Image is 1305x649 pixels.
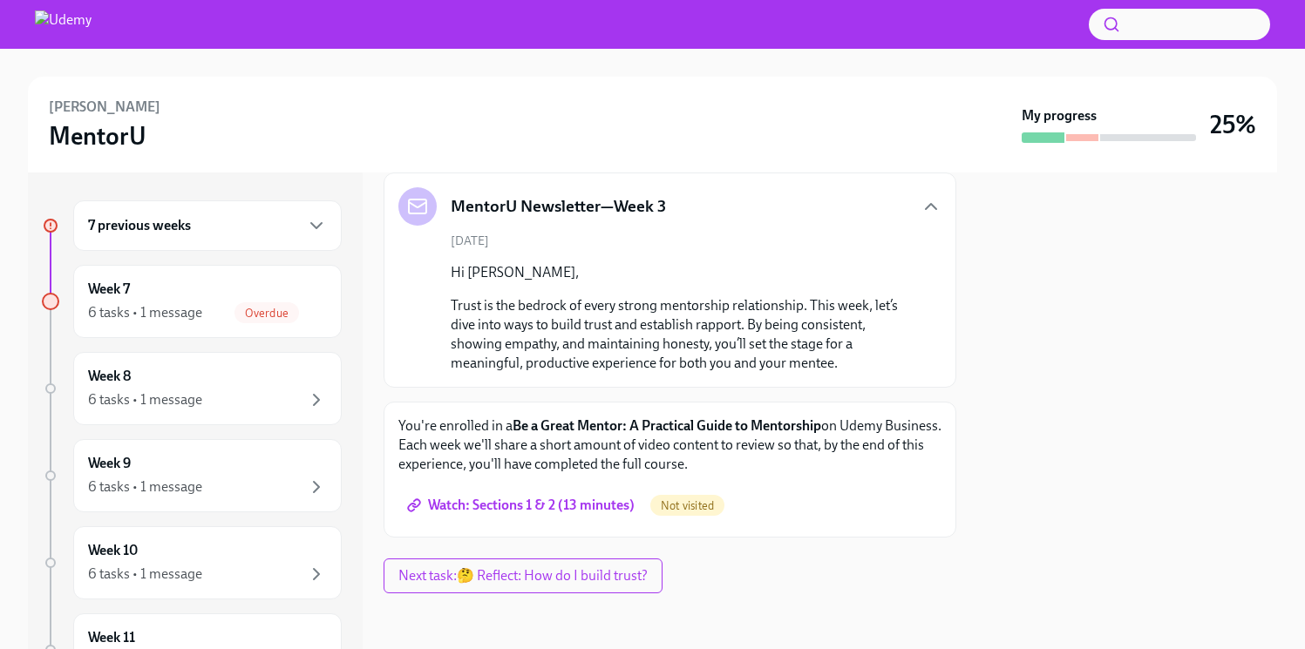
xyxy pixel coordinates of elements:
[451,233,489,249] span: [DATE]
[35,10,92,38] img: Udemy
[88,303,202,322] div: 6 tasks • 1 message
[42,265,342,338] a: Week 76 tasks • 1 messageOverdue
[398,416,941,474] p: You're enrolled in a on Udemy Business. Each week we'll share a short amount of video content to ...
[88,628,135,647] h6: Week 11
[88,367,131,386] h6: Week 8
[451,263,914,282] p: Hi [PERSON_NAME],
[411,497,635,514] span: Watch: Sections 1 & 2 (13 minutes)
[513,417,821,434] strong: Be a Great Mentor: A Practical Guide to Mentorship
[88,280,130,299] h6: Week 7
[42,439,342,512] a: Week 96 tasks • 1 message
[88,454,131,473] h6: Week 9
[42,526,342,599] a: Week 106 tasks • 1 message
[88,216,191,235] h6: 7 previous weeks
[42,352,342,425] a: Week 86 tasks • 1 message
[234,307,299,320] span: Overdue
[1022,106,1097,125] strong: My progress
[451,195,666,218] h5: MentorU Newsletter—Week 3
[73,200,342,251] div: 7 previous weeks
[88,541,138,560] h6: Week 10
[384,558,663,593] button: Next task:🤔 Reflect: How do I build trust?
[88,477,202,497] div: 6 tasks • 1 message
[88,564,202,584] div: 6 tasks • 1 message
[49,98,160,117] h6: [PERSON_NAME]
[398,567,648,585] span: Next task : 🤔 Reflect: How do I build trust?
[650,499,724,512] span: Not visited
[49,120,146,152] h3: MentorU
[451,296,914,373] p: Trust is the bedrock of every strong mentorship relationship. This week, let’s dive into ways to ...
[88,390,202,409] div: 6 tasks • 1 message
[1210,109,1256,140] h3: 25%
[398,488,647,523] a: Watch: Sections 1 & 2 (13 minutes)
